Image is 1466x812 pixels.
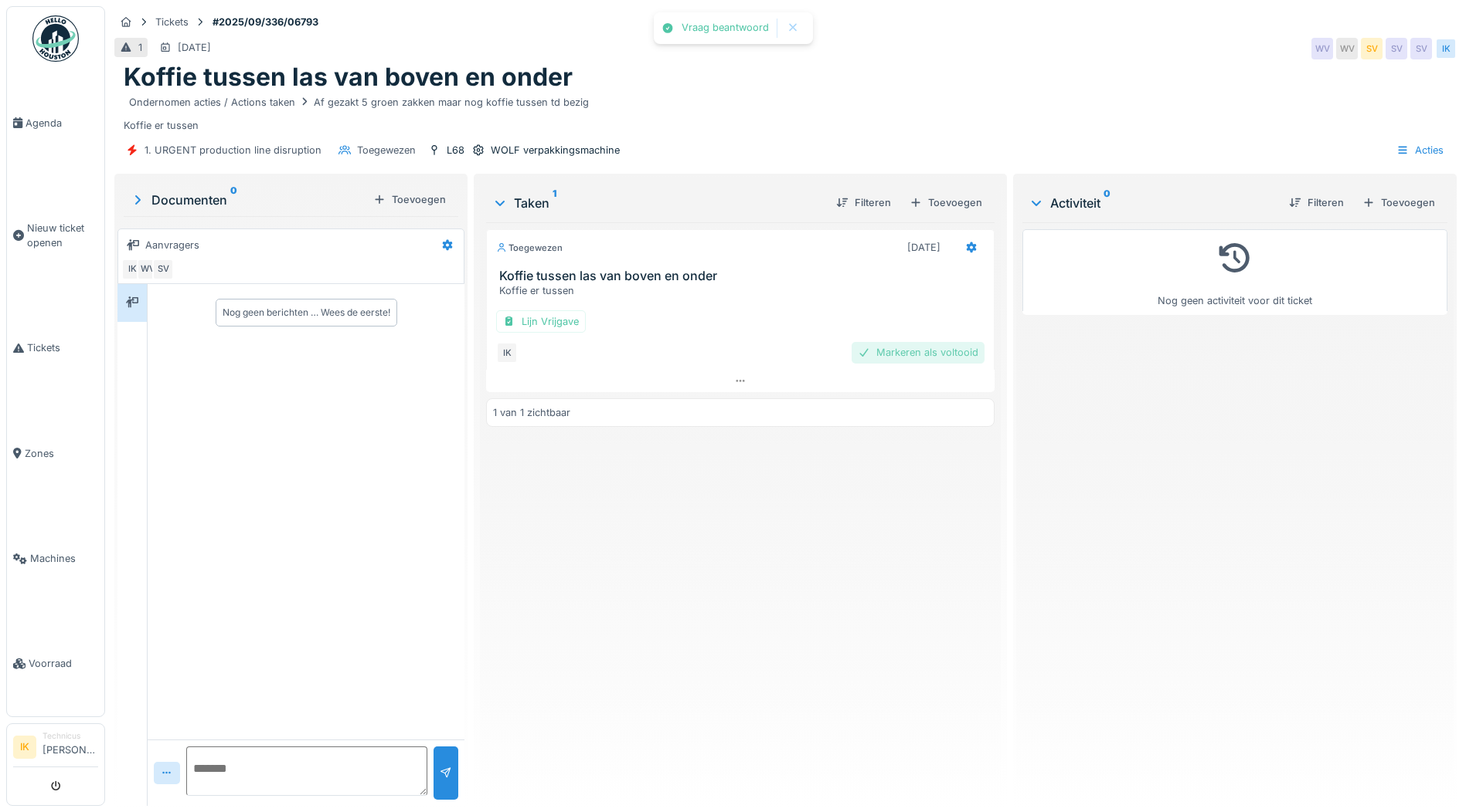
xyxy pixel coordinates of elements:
div: Tickets [155,15,189,29]
div: IK [121,259,143,280]
div: Ondernomen acties / Actions taken Af gezakt 5 groen zakken maar nog koffie tussen td bezig [129,95,589,110]
div: SV [1410,38,1432,59]
a: Zones [7,401,104,506]
div: 1 [138,40,142,55]
div: IK [496,342,518,364]
a: Voorraad [7,611,104,716]
div: Toegewezen [496,242,563,255]
div: SV [152,259,174,280]
li: [PERSON_NAME] [43,730,98,763]
img: Badge_color-CXgf-gQk.svg [32,15,79,62]
div: Filteren [830,192,897,213]
div: Vraag beantwoord [682,22,769,35]
div: Toegewezen [357,143,416,157]
div: Taken [492,194,824,212]
a: Nieuw ticket openen [7,175,104,296]
span: Voorraad [29,656,98,671]
a: IK Technicus[PERSON_NAME] [13,730,98,767]
div: Koffie er tussen [124,93,1447,133]
sup: 1 [553,194,556,212]
div: WV [1336,38,1358,59]
sup: 0 [1104,194,1111,212]
div: SV [1361,38,1383,59]
div: SV [1386,38,1407,59]
div: WV [137,259,158,280]
div: 1. URGENT production line disruption [145,143,321,157]
h3: Koffie tussen las van boven en onder [499,269,988,283]
div: Technicus [43,730,98,742]
div: Koffie er tussen [499,283,988,298]
div: WOLF verpakkingsmachine [491,143,620,157]
div: L68 [447,143,464,157]
div: [DATE] [907,240,940,255]
div: Nog geen berichten … Wees de eerste! [223,306,390,320]
div: [DATE] [178,40,211,55]
div: Documenten [130,191,367,209]
div: Nog geen activiteit voor dit ticket [1032,236,1437,308]
span: Machines [30,551,98,566]
div: Filteren [1283,192,1350,213]
span: Agenda [26,116,98,130]
div: Markeren als voltooid [852,342,985,363]
sup: 0 [230,191,237,209]
div: Lijn Vrijgave [496,310,586,333]
span: Nieuw ticket openen [27,221,98,250]
div: Toevoegen [1356,192,1441,213]
a: Machines [7,506,104,611]
h1: Koffie tussen las van boven en onder [124,63,573,92]
div: Acties [1389,139,1451,161]
div: Activiteit [1029,194,1277,212]
strong: #2025/09/336/06793 [206,15,325,29]
a: Agenda [7,70,104,175]
div: WV [1311,38,1333,59]
div: Aanvragers [145,238,199,252]
li: IK [13,736,36,759]
div: 1 van 1 zichtbaar [493,405,570,420]
a: Tickets [7,296,104,401]
div: Toevoegen [903,192,988,213]
div: IK [1435,38,1457,59]
span: Zones [25,446,98,461]
div: Toevoegen [367,189,452,210]
span: Tickets [27,340,98,355]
